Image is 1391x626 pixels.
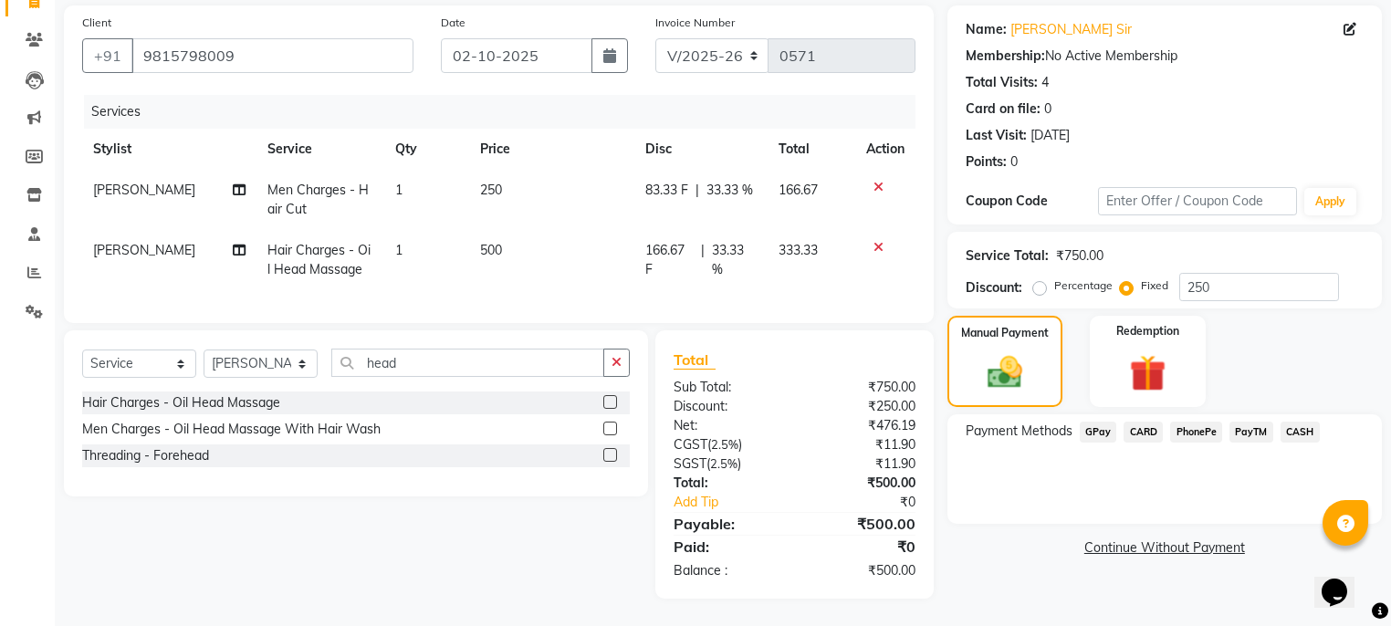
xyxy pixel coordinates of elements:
div: ₹0 [794,536,928,558]
div: Sub Total: [660,378,794,397]
th: Disc [634,129,768,170]
div: Total Visits: [966,73,1038,92]
span: 33.33 % [712,241,757,279]
span: SGST [674,455,706,472]
div: [DATE] [1030,126,1070,145]
div: Coupon Code [966,192,1098,211]
label: Date [441,15,465,31]
div: 0 [1044,99,1051,119]
th: Action [855,129,915,170]
div: Name: [966,20,1007,39]
span: 166.67 F [645,241,694,279]
label: Client [82,15,111,31]
div: Services [84,95,929,129]
div: Net: [660,416,794,435]
div: Discount: [660,397,794,416]
span: 250 [480,182,502,198]
div: Card on file: [966,99,1041,119]
div: Points: [966,152,1007,172]
div: Service Total: [966,246,1049,266]
button: Apply [1304,188,1356,215]
span: Payment Methods [966,422,1072,441]
span: CASH [1281,422,1320,443]
div: 0 [1010,152,1018,172]
div: ₹11.90 [794,454,928,474]
div: ₹11.90 [794,435,928,454]
th: Total [768,129,855,170]
span: Men Charges - Hair Cut [267,182,369,217]
span: CGST [674,436,707,453]
div: Last Visit: [966,126,1027,145]
div: ₹476.19 [794,416,928,435]
label: Fixed [1141,277,1168,294]
div: ₹250.00 [794,397,928,416]
div: ₹750.00 [794,378,928,397]
div: No Active Membership [966,47,1364,66]
input: Search by Name/Mobile/Email/Code [131,38,413,73]
div: Hair Charges - Oil Head Massage [82,393,280,412]
span: [PERSON_NAME] [93,182,195,198]
th: Service [256,129,384,170]
span: 500 [480,242,502,258]
div: Discount: [966,278,1022,297]
a: Add Tip [660,493,817,512]
iframe: chat widget [1314,553,1373,608]
span: [PERSON_NAME] [93,242,195,258]
div: ( ) [660,454,794,474]
div: ₹750.00 [1056,246,1103,266]
span: | [701,241,705,279]
th: Qty [384,129,469,170]
input: Search or Scan [331,349,604,377]
span: PayTM [1229,422,1273,443]
div: Threading - Forehead [82,446,209,465]
a: Continue Without Payment [951,538,1378,558]
div: ₹500.00 [794,474,928,493]
img: _gift.svg [1118,350,1177,396]
div: Total: [660,474,794,493]
th: Price [469,129,634,170]
span: Total [674,350,716,370]
span: | [695,181,699,200]
div: ₹500.00 [794,513,928,535]
th: Stylist [82,129,256,170]
span: 2.5% [711,437,738,452]
span: GPay [1080,422,1117,443]
span: 1 [395,242,403,258]
div: 4 [1041,73,1049,92]
span: PhonePe [1170,422,1222,443]
div: ₹0 [817,493,929,512]
span: 333.33 [779,242,818,258]
span: 1 [395,182,403,198]
label: Percentage [1054,277,1113,294]
span: 166.67 [779,182,818,198]
span: 2.5% [710,456,737,471]
div: ( ) [660,435,794,454]
label: Manual Payment [961,325,1049,341]
img: _cash.svg [977,352,1033,392]
span: CARD [1124,422,1163,443]
div: Balance : [660,561,794,580]
span: 33.33 % [706,181,753,200]
span: Hair Charges - Oil Head Massage [267,242,371,277]
button: +91 [82,38,133,73]
label: Redemption [1116,323,1179,339]
span: 83.33 F [645,181,688,200]
div: Membership: [966,47,1045,66]
div: Men Charges - Oil Head Massage With Hair Wash [82,420,381,439]
div: Payable: [660,513,794,535]
div: ₹500.00 [794,561,928,580]
label: Invoice Number [655,15,735,31]
input: Enter Offer / Coupon Code [1098,187,1297,215]
div: Paid: [660,536,794,558]
a: [PERSON_NAME] Sir [1010,20,1132,39]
